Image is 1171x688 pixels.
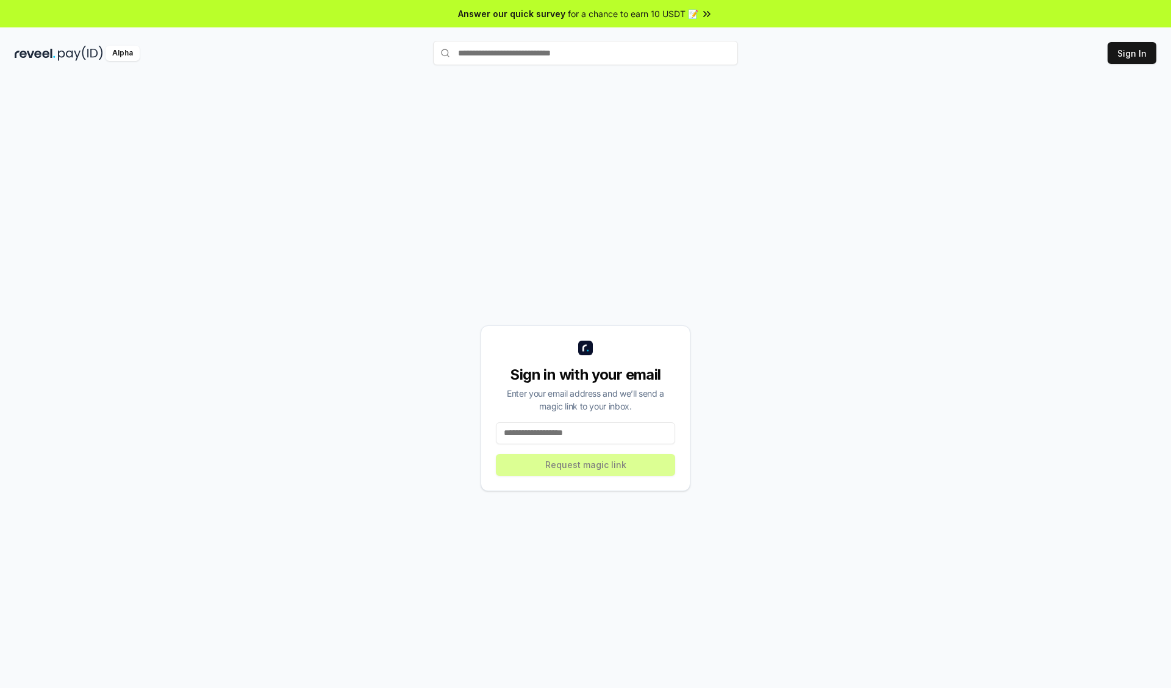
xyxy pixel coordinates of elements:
button: Sign In [1108,42,1156,64]
span: Answer our quick survey [458,7,565,20]
img: logo_small [578,341,593,355]
div: Alpha [106,46,140,61]
img: reveel_dark [15,46,56,61]
img: pay_id [58,46,103,61]
div: Enter your email address and we’ll send a magic link to your inbox. [496,387,675,413]
div: Sign in with your email [496,365,675,385]
span: for a chance to earn 10 USDT 📝 [568,7,698,20]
